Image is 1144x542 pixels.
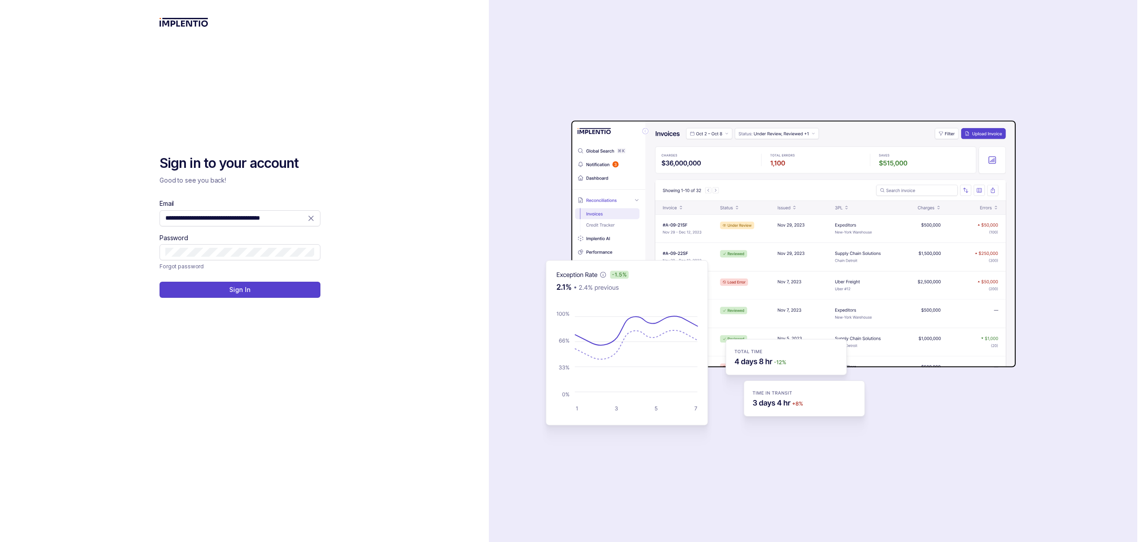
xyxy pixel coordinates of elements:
[229,285,250,294] p: Sign In
[160,282,320,298] button: Sign In
[160,154,320,172] h2: Sign in to your account
[160,233,188,242] label: Password
[160,176,320,185] p: Good to see you back!
[160,18,208,27] img: logo
[160,199,174,208] label: Email
[160,262,204,271] a: Link Forgot password
[514,92,1019,450] img: signin-background.svg
[160,262,204,271] p: Forgot password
